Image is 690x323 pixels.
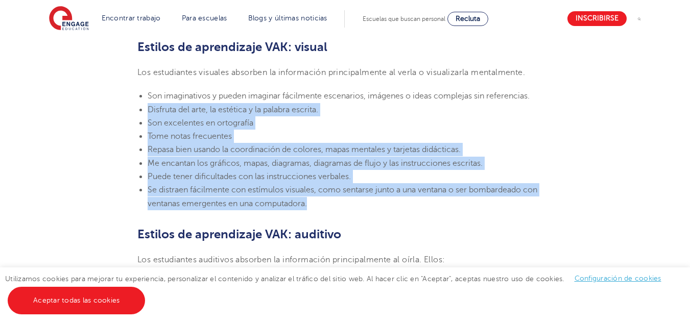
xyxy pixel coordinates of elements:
font: Disfruta del arte, la estética y la palabra escrita. [148,105,318,114]
img: Educación comprometida [49,6,89,32]
font: Recluta [456,15,480,22]
font: Me encantan los gráficos, mapas, diagramas, diagramas de flujo y las instrucciones escritas. [148,159,483,168]
font: Son excelentes en ortografía [148,118,253,128]
font: Inscribirse [576,15,618,22]
a: Recluta [447,12,488,26]
a: Blogs y últimas noticias [248,14,327,22]
font: Los estudiantes auditivos absorben la información principalmente al oírla. Ellos: [137,255,445,264]
a: Inscribirse [567,11,627,26]
a: Encontrar trabajo [102,14,161,22]
font: Estilos de aprendizaje VAK: visual [137,40,327,54]
font: Son imaginativos y pueden imaginar fácilmente escenarios, imágenes o ideas complejas sin referenc... [148,91,530,101]
font: Tome notas frecuentes [148,132,232,141]
a: Aceptar todas las cookies [8,287,145,314]
font: Repasa bien usando la coordinación de colores, mapas mentales y tarjetas didácticas. [148,145,461,154]
font: Los estudiantes visuales absorben la información principalmente al verla o visualizarla mentalmente. [137,68,525,77]
font: Estilos de aprendizaje VAK: auditivo [137,227,341,241]
a: Configuración de cookies [575,275,661,282]
font: Utilizamos cookies para mejorar tu experiencia, personalizar el contenido y analizar el tráfico d... [5,275,564,283]
font: Escuelas que buscan personal [363,15,445,22]
a: Para escuelas [182,14,227,22]
font: Aceptar todas las cookies [33,296,120,304]
font: Se distraen fácilmente con estímulos visuales, como sentarse junto a una ventana o ser bombardead... [148,185,537,208]
font: Puede tener dificultades con las instrucciones verbales. [148,172,351,181]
